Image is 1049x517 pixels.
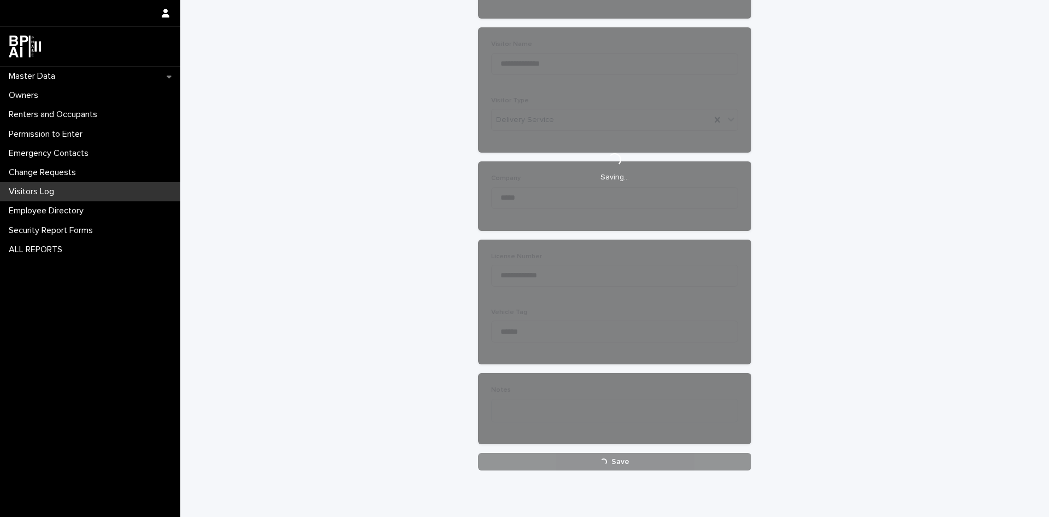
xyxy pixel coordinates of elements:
p: Employee Directory [4,206,92,216]
button: Save [478,453,751,470]
p: Permission to Enter [4,129,91,140]
p: Emergency Contacts [4,148,97,159]
p: Visitors Log [4,187,63,197]
span: Save [611,458,629,466]
img: dwgmcNfxSF6WIOOXiGgu [9,36,41,57]
p: Master Data [4,71,64,82]
p: Security Report Forms [4,225,102,236]
p: Owners [4,90,47,101]
p: ALL REPORTS [4,245,71,255]
p: Renters and Occupants [4,109,106,120]
p: Change Requests [4,167,85,178]
p: Saving… [600,173,629,182]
